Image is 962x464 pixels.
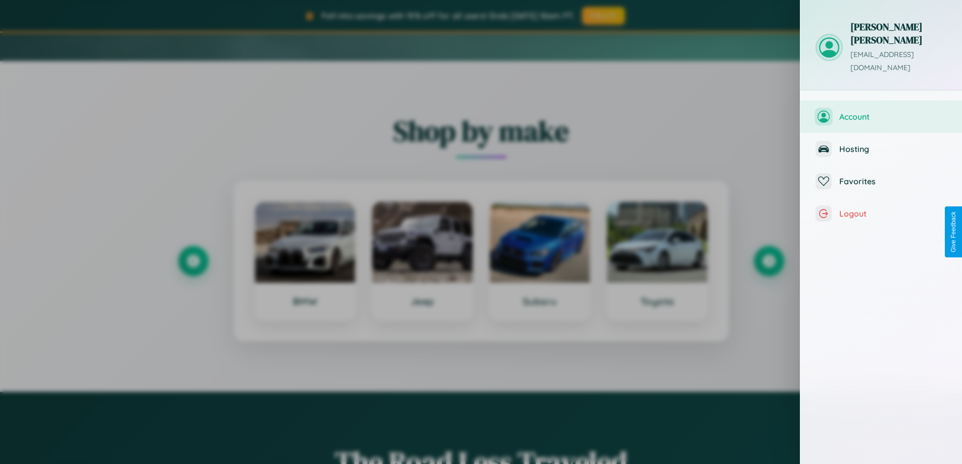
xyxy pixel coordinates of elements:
span: Favorites [839,176,947,186]
button: Favorites [800,165,962,197]
span: Account [839,112,947,122]
button: Hosting [800,133,962,165]
button: Logout [800,197,962,230]
button: Account [800,100,962,133]
p: [EMAIL_ADDRESS][DOMAIN_NAME] [850,48,947,75]
span: Hosting [839,144,947,154]
span: Logout [839,209,947,219]
div: Give Feedback [950,212,957,252]
h3: [PERSON_NAME] [PERSON_NAME] [850,20,947,46]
